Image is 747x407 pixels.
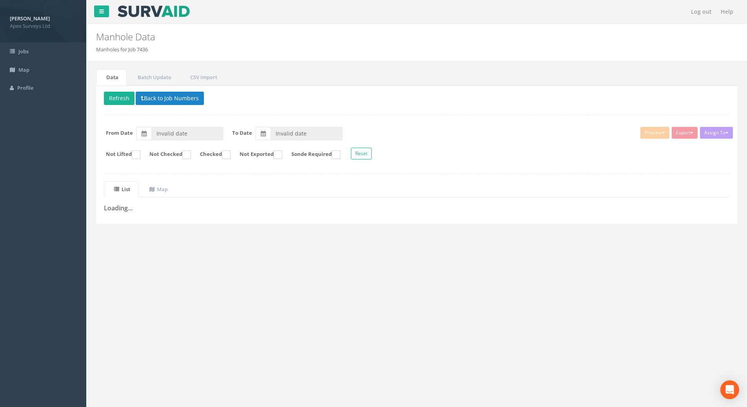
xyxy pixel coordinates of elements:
uib-tab-heading: List [114,186,130,193]
label: Checked [192,150,231,159]
li: Manholes for Job 7436 [96,46,148,53]
input: To Date [271,127,342,140]
a: [PERSON_NAME] Apex Surveys Ltd [10,13,76,29]
a: Map [139,181,176,197]
span: Map [18,66,29,73]
button: Preview [640,127,669,139]
button: Back to Job Numbers [136,92,204,105]
a: CSV Import [180,69,225,85]
span: Profile [17,84,33,91]
label: Not Exported [232,150,282,159]
a: Batch Update [127,69,179,85]
button: Refresh [104,92,134,105]
strong: [PERSON_NAME] [10,15,50,22]
h2: Manhole Data [96,32,629,42]
label: Not Lifted [98,150,140,159]
label: To Date [232,129,252,137]
h3: Loading... [104,205,729,212]
button: Export [672,127,698,139]
label: Sonde Required [284,150,340,159]
a: List [104,181,138,197]
label: From Date [106,129,133,137]
button: Assign To [700,127,733,139]
a: Data [96,69,127,85]
uib-tab-heading: Map [149,186,168,193]
input: From Date [151,127,223,140]
span: Jobs [18,48,29,55]
label: Not Checked [142,150,191,159]
span: Apex Surveys Ltd [10,22,76,30]
div: Open Intercom Messenger [720,380,739,399]
button: Reset [351,148,372,159]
